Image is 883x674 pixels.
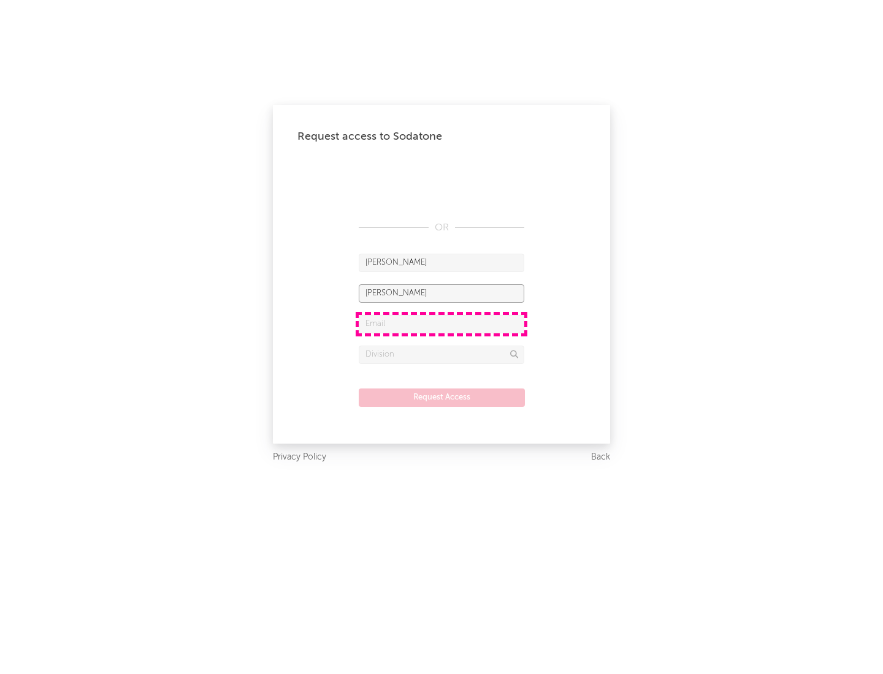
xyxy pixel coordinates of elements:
[297,129,586,144] div: Request access to Sodatone
[359,221,524,235] div: OR
[273,450,326,465] a: Privacy Policy
[359,388,525,407] button: Request Access
[359,254,524,272] input: First Name
[359,284,524,303] input: Last Name
[359,346,524,364] input: Division
[591,450,610,465] a: Back
[359,315,524,333] input: Email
